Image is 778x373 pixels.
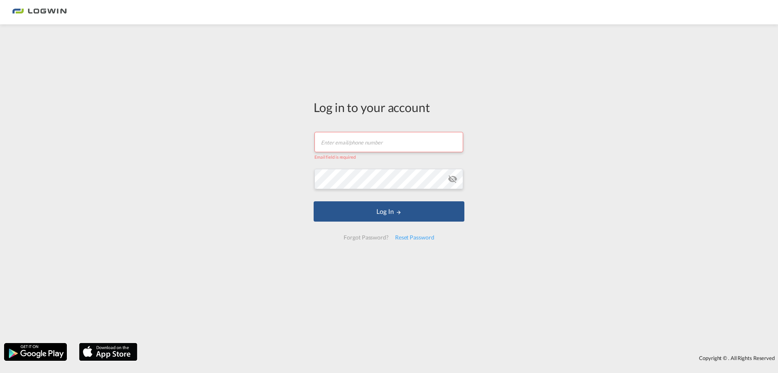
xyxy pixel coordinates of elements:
[340,230,391,245] div: Forgot Password?
[12,3,67,22] img: bc73a0e0d8c111efacd525e4c8ad7d32.png
[314,201,464,222] button: LOGIN
[3,342,68,362] img: google.png
[392,230,438,245] div: Reset Password
[141,351,778,365] div: Copyright © . All Rights Reserved
[448,174,457,184] md-icon: icon-eye-off
[78,342,138,362] img: apple.png
[314,132,463,152] input: Enter email/phone number
[314,154,356,160] span: Email field is required
[314,99,464,116] div: Log in to your account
